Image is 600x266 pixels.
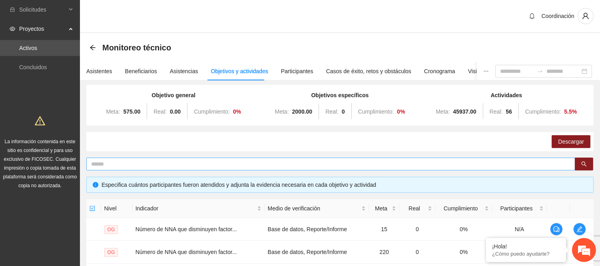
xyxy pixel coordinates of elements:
span: Cumplimiento: [358,108,394,115]
button: user [578,8,594,24]
span: Número de NNA que disminuyen factor... [136,249,237,255]
strong: 0 % [233,108,241,115]
span: OG [104,248,118,257]
div: Participantes [281,67,313,76]
span: OG [104,225,118,234]
span: Cumplimiento: [194,108,229,115]
th: Meta [369,199,399,218]
span: La información contenida en este sitio es confidencial y para uso exclusivo de FICOSEC. Cualquier... [3,139,77,188]
span: Participantes [495,204,538,213]
span: search [581,161,587,168]
strong: 0 [342,108,345,115]
th: Indicador [132,199,265,218]
button: edit [573,223,586,236]
span: to [537,68,543,74]
span: inbox [10,7,15,12]
strong: 0.00 [170,108,181,115]
div: ¡Hola! [492,243,560,250]
td: 0 [399,218,435,241]
button: Descargar [552,135,590,148]
strong: 575.00 [123,108,140,115]
th: Real [399,199,435,218]
th: Cumplimiento [435,199,492,218]
div: Back [90,44,96,51]
div: Asistentes [86,67,112,76]
span: Meta: [436,108,450,115]
span: Descargar [558,137,584,146]
td: 220 [369,241,399,264]
span: bell [526,13,538,19]
a: Activos [19,45,37,51]
td: 0% [435,241,492,264]
p: ¿Cómo puedo ayudarte? [492,251,560,257]
td: 0% [435,218,492,241]
div: Asistencias [170,67,198,76]
div: Especifica cuántos participantes fueron atendidos y adjunta la evidencia necesaria en cada objeti... [102,180,587,189]
strong: 56 [506,108,512,115]
span: Coordinación [542,13,575,19]
span: edit [574,226,586,232]
button: comment [550,223,563,236]
span: Número de NNA que disminuyen factor... [136,226,237,232]
div: Chatee con nosotros ahora [42,41,134,51]
button: search [575,158,593,170]
span: user [578,12,593,20]
span: arrow-left [90,44,96,51]
strong: Actividades [491,92,522,98]
td: 0 [399,241,435,264]
strong: 0 % [397,108,405,115]
span: Solicitudes [19,2,66,18]
span: Cumplimiento: [525,108,561,115]
span: Cumplimiento [439,204,483,213]
th: Participantes [492,199,547,218]
span: Indicador [136,204,255,213]
span: Meta: [106,108,120,115]
th: Medio de verificación [265,199,369,218]
span: Meta: [275,108,289,115]
span: eye [10,26,15,32]
th: Nivel [101,199,132,218]
span: Real: [325,108,339,115]
strong: 45937.00 [453,108,476,115]
button: bell [526,10,538,22]
span: Real: [153,108,167,115]
td: 15 [369,218,399,241]
span: Real: [490,108,503,115]
span: swap-right [537,68,543,74]
span: Estamos en línea. [46,87,110,168]
div: Beneficiarios [125,67,157,76]
strong: Objetivos específicos [311,92,369,98]
button: ellipsis [477,62,495,80]
strong: 5.5 % [564,108,577,115]
a: Concluidos [19,64,47,70]
span: Meta [372,204,390,213]
div: Minimizar ventana de chat en vivo [131,4,150,23]
span: ellipsis [483,68,489,74]
strong: Objetivo general [151,92,195,98]
td: Base de datos, Reporte/Informe [265,218,369,241]
div: Casos de éxito, retos y obstáculos [326,67,411,76]
span: Proyectos [19,21,66,37]
span: warning [35,116,45,126]
strong: 2000.00 [292,108,313,115]
td: N/A [492,218,547,241]
td: Base de datos, Reporte/Informe [265,241,369,264]
span: info-circle [93,182,98,188]
span: Monitoreo técnico [102,41,171,54]
span: Medio de verificación [268,204,360,213]
span: Real [403,204,426,213]
span: check-square [90,206,95,211]
textarea: Escriba su mensaje y pulse “Intro” [4,179,152,207]
div: Objetivos y actividades [211,67,268,76]
div: Visita de campo y entregables [468,67,543,76]
div: Cronograma [424,67,455,76]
